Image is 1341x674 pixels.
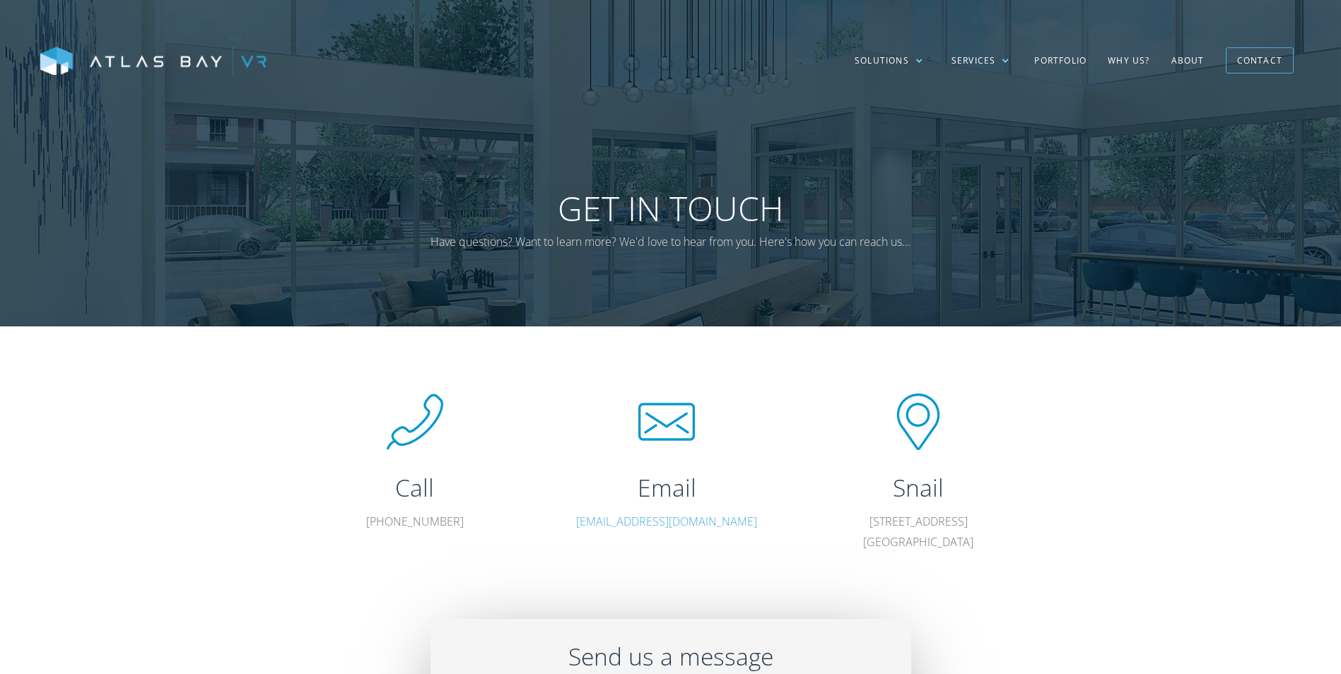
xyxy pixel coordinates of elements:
[841,40,937,81] div: Solutions
[823,512,1014,552] p: [STREET_ADDRESS] [GEOGRAPHIC_DATA]
[423,232,918,252] p: Have questions? Want to learn more? We'd love to hear from you. Here's how you can reach us...
[1226,47,1294,73] a: Contact
[40,47,267,76] img: Atlas Bay VR Logo
[320,471,510,504] h2: Call
[576,514,757,529] a: [EMAIL_ADDRESS][DOMAIN_NAME]
[937,40,1024,81] div: Services
[459,640,883,673] h2: Send us a message
[855,54,909,67] div: Solutions
[423,188,918,229] h1: Get In Touch
[1161,40,1215,81] a: About
[1024,40,1097,81] a: Portfolio
[823,471,1014,504] h2: Snail
[1237,49,1282,71] div: Contact
[951,54,996,67] div: Services
[571,471,762,504] h2: Email
[1097,40,1160,81] a: Why US?
[320,512,510,532] p: [PHONE_NUMBER]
